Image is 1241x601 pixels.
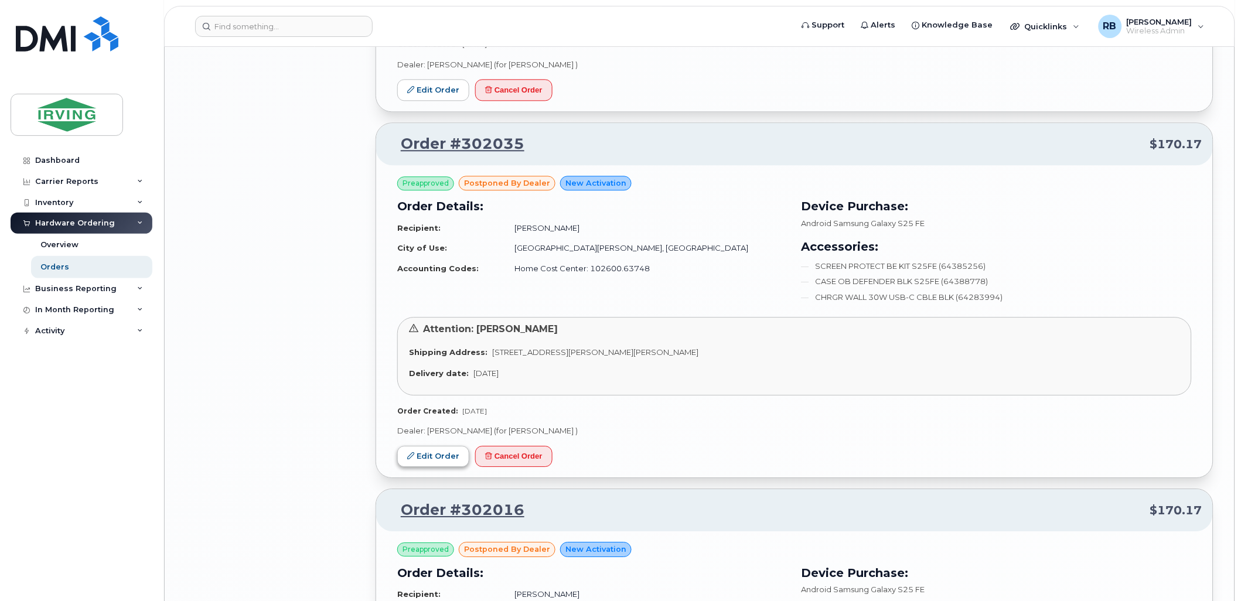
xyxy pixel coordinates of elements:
p: Dealer: [PERSON_NAME] (for [PERSON_NAME] ) [397,425,1192,436]
strong: Order Created: [397,407,458,415]
span: New Activation [565,544,626,555]
span: Wireless Admin [1127,26,1192,36]
span: Attention: [PERSON_NAME] [423,323,558,334]
p: Dealer: [PERSON_NAME] (for [PERSON_NAME] ) [397,59,1192,70]
h3: Device Purchase: [802,197,1192,215]
span: [PERSON_NAME] [1127,17,1192,26]
span: $170.17 [1150,502,1202,519]
td: Home Cost Center: 102600.63748 [504,258,787,279]
li: SCREEN PROTECT BE KIT S25FE (64385256) [802,261,1192,272]
span: [STREET_ADDRESS][PERSON_NAME][PERSON_NAME] [492,347,698,357]
span: Knowledge Base [922,19,993,31]
span: postponed by Dealer [464,177,550,189]
a: Edit Order [397,79,469,101]
li: CASE OB DEFENDER BLK S25FE (64388778) [802,276,1192,287]
a: Support [794,13,853,37]
input: Find something... [195,16,373,37]
h3: Order Details: [397,564,787,582]
a: Order #302035 [387,134,524,155]
h3: Accessories: [802,238,1192,255]
span: Support [812,19,845,31]
strong: City of Use: [397,243,447,252]
span: New Activation [565,177,626,189]
div: Quicklinks [1003,15,1088,38]
button: Cancel Order [475,446,553,467]
strong: Delivery date: [409,368,469,378]
span: [DATE] [473,368,499,378]
a: Edit Order [397,446,469,467]
button: Cancel Order [475,79,553,101]
strong: Recipient: [397,223,441,233]
span: Android Samsung Galaxy S25 FE [802,218,925,228]
h3: Order Details: [397,197,787,215]
strong: Shipping Address: [409,347,487,357]
span: Quicklinks [1025,22,1068,31]
td: [GEOGRAPHIC_DATA][PERSON_NAME], [GEOGRAPHIC_DATA] [504,238,787,258]
strong: Recipient: [397,589,441,599]
h3: Device Purchase: [802,564,1192,582]
a: Knowledge Base [904,13,1001,37]
span: $170.17 [1150,136,1202,153]
span: [DATE] [462,407,487,415]
strong: Accounting Codes: [397,264,479,273]
span: RB [1103,19,1117,33]
span: Android Samsung Galaxy S25 FE [802,585,925,594]
a: Order #302016 [387,500,524,521]
span: Alerts [871,19,896,31]
span: Preapproved [403,178,449,189]
span: postponed by Dealer [464,544,550,555]
td: [PERSON_NAME] [504,218,787,238]
span: Preapproved [403,544,449,555]
li: CHRGR WALL 30W USB-C CBLE BLK (64283994) [802,292,1192,303]
a: Alerts [853,13,904,37]
div: Roberts, Brad [1090,15,1213,38]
